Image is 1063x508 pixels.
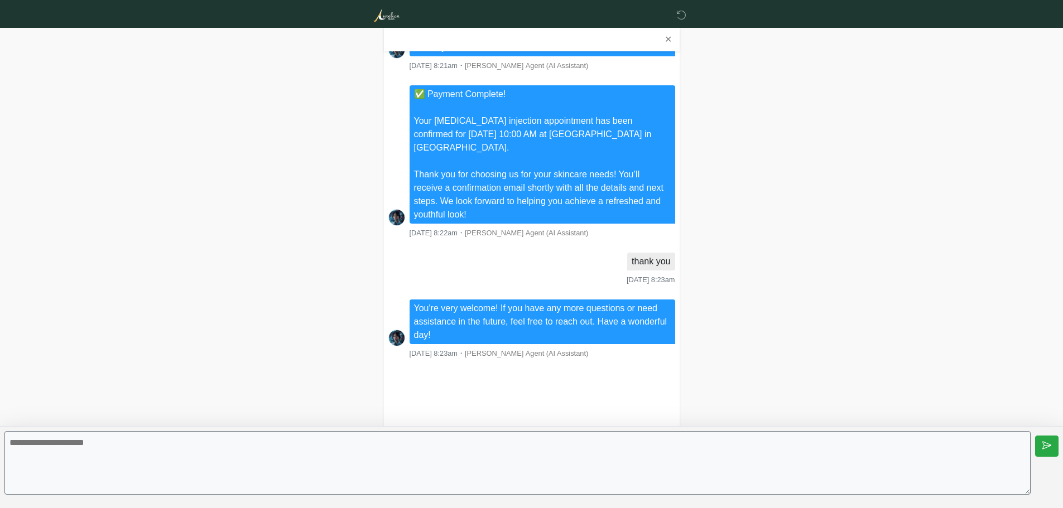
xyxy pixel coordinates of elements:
span: [DATE] 8:23am [627,275,675,284]
img: Aurelion Med Spa Logo [373,8,400,22]
small: ・ [410,349,589,357]
span: [DATE] 8:23am [410,349,458,357]
button: ✕ [661,32,675,47]
li: thank you [627,253,675,270]
li: You're very welcome! If you have any more questions or need assistance in the future, feel free t... [410,299,675,344]
small: ・ [410,229,589,237]
span: [DATE] 8:21am [410,61,458,70]
span: [PERSON_NAME] Agent (AI Assistant) [465,349,588,357]
img: Screenshot_2025-06-19_at_17.41.14.png [388,330,405,346]
img: Screenshot_2025-06-19_at_17.41.14.png [388,209,405,226]
span: [PERSON_NAME] Agent (AI Assistant) [465,229,588,237]
small: ・ [410,61,589,70]
li: ✅ Payment Complete! Your [MEDICAL_DATA] injection appointment has been confirmed for [DATE] 10:00... [410,85,675,224]
span: [PERSON_NAME] Agent (AI Assistant) [465,61,588,70]
span: [DATE] 8:22am [410,229,458,237]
